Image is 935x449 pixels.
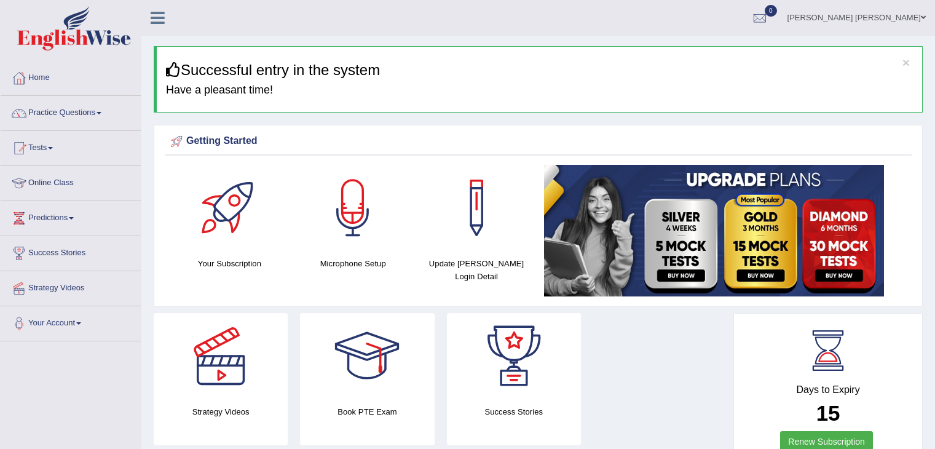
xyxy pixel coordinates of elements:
[421,257,532,283] h4: Update [PERSON_NAME] Login Detail
[1,271,141,302] a: Strategy Videos
[1,61,141,92] a: Home
[300,405,434,418] h4: Book PTE Exam
[748,384,909,395] h4: Days to Expiry
[168,132,909,151] div: Getting Started
[154,405,288,418] h4: Strategy Videos
[816,401,840,425] b: 15
[544,165,884,296] img: small5.jpg
[1,131,141,162] a: Tests
[447,405,581,418] h4: Success Stories
[1,96,141,127] a: Practice Questions
[1,166,141,197] a: Online Class
[765,5,777,17] span: 0
[1,236,141,267] a: Success Stories
[166,84,913,97] h4: Have a pleasant time!
[902,56,910,69] button: ×
[1,306,141,337] a: Your Account
[1,201,141,232] a: Predictions
[166,62,913,78] h3: Successful entry in the system
[174,257,285,270] h4: Your Subscription
[298,257,409,270] h4: Microphone Setup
